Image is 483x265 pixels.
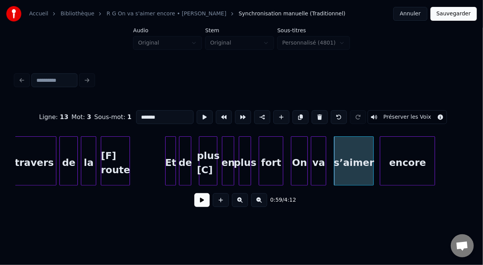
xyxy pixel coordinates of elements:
img: youka [6,6,21,22]
span: 0:59 [270,196,282,204]
span: Synchronisation manuelle (Traditionnel) [239,10,346,18]
a: Accueil [29,10,48,18]
button: Toggle [368,110,447,124]
a: Ouvrir le chat [451,234,474,257]
label: Audio [133,28,202,33]
span: 1 [127,113,131,121]
label: Sous-titres [277,28,350,33]
button: Annuler [393,7,427,21]
button: Sauvegarder [430,7,477,21]
span: 13 [60,113,68,121]
span: 4:12 [284,196,296,204]
a: R G On va s'aimer encore • [PERSON_NAME] [107,10,226,18]
label: Stem [205,28,274,33]
div: Mot : [71,113,91,122]
span: 3 [87,113,91,121]
a: Bibliothèque [61,10,94,18]
div: / [270,196,289,204]
div: Ligne : [39,113,68,122]
nav: breadcrumb [29,10,345,18]
div: Sous-mot : [94,113,131,122]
